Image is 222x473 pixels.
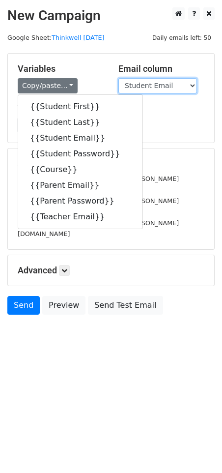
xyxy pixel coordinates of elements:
small: Google Sheet: [7,34,105,41]
a: Daily emails left: 50 [149,34,215,41]
a: {{Student First}} [18,99,142,115]
a: {{Parent Email}} [18,177,142,193]
iframe: Chat Widget [173,426,222,473]
h5: Advanced [18,265,204,276]
a: Send [7,296,40,315]
a: {{Student Email}} [18,130,142,146]
a: Send Test Email [88,296,163,315]
span: Daily emails left: 50 [149,32,215,43]
a: Thinkwell [DATE] [52,34,104,41]
a: {{Teacher Email}} [18,209,142,225]
h5: Email column [118,63,204,74]
h5: Variables [18,63,104,74]
h2: New Campaign [7,7,215,24]
a: Copy/paste... [18,78,78,93]
a: {{Parent Password}} [18,193,142,209]
a: {{Course}} [18,162,142,177]
a: Preview [42,296,85,315]
a: {{Student Password}} [18,146,142,162]
a: {{Student Last}} [18,115,142,130]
